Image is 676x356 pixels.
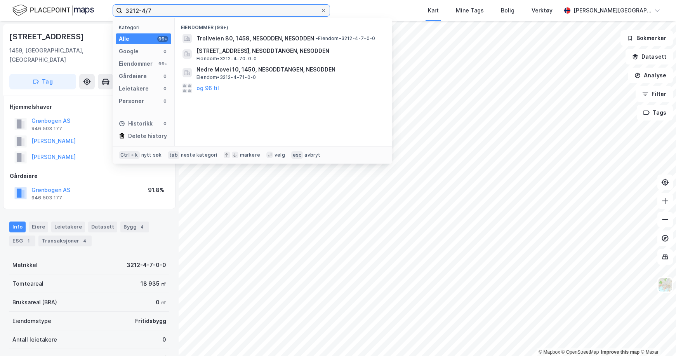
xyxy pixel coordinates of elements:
[162,73,168,79] div: 0
[601,349,640,355] a: Improve this map
[9,222,26,232] div: Info
[135,316,166,326] div: Fritidsbygg
[162,335,166,344] div: 0
[532,6,553,15] div: Verktøy
[316,35,375,42] span: Eiendom • 3212-4-7-0-0
[304,152,320,158] div: avbryt
[119,119,153,128] div: Historikk
[168,151,179,159] div: tab
[24,237,32,245] div: 1
[9,74,76,89] button: Tag
[9,236,35,246] div: ESG
[51,222,85,232] div: Leietakere
[428,6,439,15] div: Kart
[12,260,38,270] div: Matrikkel
[240,152,260,158] div: markere
[636,86,673,102] button: Filter
[561,349,599,355] a: OpenStreetMap
[162,48,168,54] div: 0
[88,222,117,232] div: Datasett
[12,316,51,326] div: Eiendomstype
[148,185,164,195] div: 91.8%
[138,223,146,231] div: 4
[275,152,285,158] div: velg
[119,24,171,30] div: Kategori
[291,151,303,159] div: esc
[10,171,169,181] div: Gårdeiere
[156,298,166,307] div: 0 ㎡
[637,319,676,356] iframe: Chat Widget
[620,30,673,46] button: Bokmerker
[456,6,484,15] div: Mine Tags
[658,277,673,292] img: Z
[31,195,62,201] div: 946 503 177
[119,72,147,81] div: Gårdeiere
[119,59,153,68] div: Eiendommer
[81,237,89,245] div: 4
[196,34,314,43] span: Trollveien 80, 1459, NESODDEN, NESODDEN
[196,74,256,80] span: Eiendom • 3212-4-71-0-0
[162,98,168,104] div: 0
[626,49,673,65] button: Datasett
[175,18,392,32] div: Eiendommer (99+)
[9,46,132,65] div: 1459, [GEOGRAPHIC_DATA], [GEOGRAPHIC_DATA]
[12,335,57,344] div: Antall leietakere
[38,236,92,246] div: Transaksjoner
[9,30,85,43] div: [STREET_ADDRESS]
[573,6,651,15] div: [PERSON_NAME][GEOGRAPHIC_DATA]
[628,68,673,83] button: Analyse
[29,222,48,232] div: Eiere
[157,36,168,42] div: 99+
[141,152,162,158] div: nytt søk
[12,3,94,17] img: logo.f888ab2527a4732fd821a326f86c7f29.svg
[119,84,149,93] div: Leietakere
[122,5,320,16] input: Søk på adresse, matrikkel, gårdeiere, leietakere eller personer
[637,105,673,120] button: Tags
[157,61,168,67] div: 99+
[128,131,167,141] div: Delete history
[196,65,383,74] span: Nedre Movei 10, 1450, NESODDTANGEN, NESODDEN
[196,84,219,93] button: og 96 til
[119,34,129,44] div: Alle
[316,35,318,41] span: •
[119,151,140,159] div: Ctrl + k
[12,298,57,307] div: Bruksareal (BRA)
[141,279,166,288] div: 18 935 ㎡
[196,46,383,56] span: [STREET_ADDRESS], NESODDTANGEN, NESODDEN
[31,126,62,132] div: 946 503 177
[12,279,43,288] div: Tomteareal
[501,6,514,15] div: Bolig
[127,260,166,270] div: 3212-4-7-0-0
[10,102,169,112] div: Hjemmelshaver
[119,47,139,56] div: Google
[162,120,168,127] div: 0
[181,152,217,158] div: neste kategori
[196,56,257,62] span: Eiendom • 3212-4-70-0-0
[119,96,144,106] div: Personer
[539,349,560,355] a: Mapbox
[162,86,168,92] div: 0
[637,319,676,356] div: Kontrollprogram for chat
[120,222,149,232] div: Bygg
